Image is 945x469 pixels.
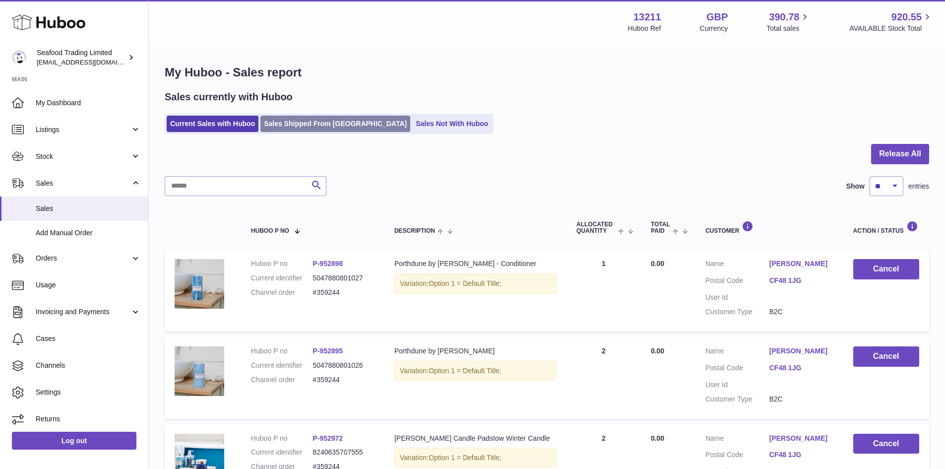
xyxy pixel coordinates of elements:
[36,228,141,238] span: Add Manual Order
[846,182,865,191] label: Show
[394,228,435,234] span: Description
[313,448,375,457] dd: 8240635707555
[36,152,130,161] span: Stock
[313,434,343,442] a: P-952972
[251,288,313,297] dt: Channel order
[394,448,557,468] div: Variation:
[36,254,130,263] span: Orders
[891,10,922,24] span: 920.55
[36,179,130,188] span: Sales
[12,432,136,450] a: Log out
[36,280,141,290] span: Usage
[705,380,769,390] dt: User Id
[651,347,664,355] span: 0.00
[394,361,557,381] div: Variation:
[260,116,410,132] a: Sales Shipped From [GEOGRAPHIC_DATA]
[251,448,313,457] dt: Current identifier
[251,346,313,356] dt: Huboo P no
[412,116,492,132] a: Sales Not With Huboo
[12,50,27,65] img: internalAdmin-13211@internal.huboo.com
[36,204,141,213] span: Sales
[853,434,919,454] button: Cancel
[705,434,769,446] dt: Name
[429,279,502,287] span: Option 1 = Default Title;
[313,288,375,297] dd: #359244
[769,363,833,373] a: CF48 1JG
[251,228,289,234] span: Huboo P no
[576,221,616,234] span: ALLOCATED Quantity
[849,10,933,33] a: 920.55 AVAILABLE Stock Total
[36,334,141,343] span: Cases
[705,363,769,375] dt: Postal Code
[567,336,641,419] td: 2
[849,24,933,33] span: AVAILABLE Stock Total
[313,260,343,268] a: P-952898
[651,221,670,234] span: Total paid
[175,259,224,309] img: FREEDELIVERY-2023-07-04T160639.342.png
[394,273,557,294] div: Variation:
[37,48,126,67] div: Seafood Trading Limited
[628,24,661,33] div: Huboo Ref
[853,221,919,234] div: Action / Status
[705,221,833,234] div: Customer
[705,346,769,358] dt: Name
[651,434,664,442] span: 0.00
[766,24,811,33] span: Total sales
[313,347,343,355] a: P-952895
[769,259,833,268] a: [PERSON_NAME]
[853,259,919,279] button: Cancel
[394,434,557,443] div: [PERSON_NAME] Candle Padstow Winter Candle
[706,10,728,24] strong: GBP
[313,375,375,385] dd: #359244
[251,259,313,268] dt: Huboo P no
[705,307,769,317] dt: Customer Type
[251,273,313,283] dt: Current identifier
[37,58,146,66] span: [EMAIL_ADDRESS][DOMAIN_NAME]
[769,395,833,404] dd: B2C
[705,276,769,288] dt: Postal Code
[908,182,929,191] span: entries
[313,361,375,370] dd: 5047880801026
[394,346,557,356] div: Porthdune by [PERSON_NAME]
[313,273,375,283] dd: 5047880801027
[251,375,313,385] dt: Channel order
[633,10,661,24] strong: 13211
[705,450,769,462] dt: Postal Code
[853,346,919,367] button: Cancel
[769,346,833,356] a: [PERSON_NAME]
[394,259,557,268] div: Porthdune by [PERSON_NAME] - Conditioner
[705,259,769,271] dt: Name
[36,414,141,424] span: Returns
[429,454,502,462] span: Option 1 = Default Title;
[700,24,728,33] div: Currency
[429,367,502,375] span: Option 1 = Default Title;
[651,260,664,268] span: 0.00
[251,361,313,370] dt: Current identifier
[175,346,224,396] img: FREEDELIVERY-2023-07-04T160808.772.png
[567,249,641,332] td: 1
[251,434,313,443] dt: Huboo P no
[766,10,811,33] a: 390.78 Total sales
[165,65,929,80] h1: My Huboo - Sales report
[769,450,833,460] a: CF48 1JG
[36,388,141,397] span: Settings
[871,144,929,164] button: Release All
[769,307,833,317] dd: B2C
[705,293,769,302] dt: User Id
[36,125,130,134] span: Listings
[167,116,258,132] a: Current Sales with Huboo
[769,434,833,443] a: [PERSON_NAME]
[36,361,141,370] span: Channels
[769,10,799,24] span: 390.78
[36,98,141,108] span: My Dashboard
[165,90,293,104] h2: Sales currently with Huboo
[36,307,130,317] span: Invoicing and Payments
[769,276,833,285] a: CF48 1JG
[705,395,769,404] dt: Customer Type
